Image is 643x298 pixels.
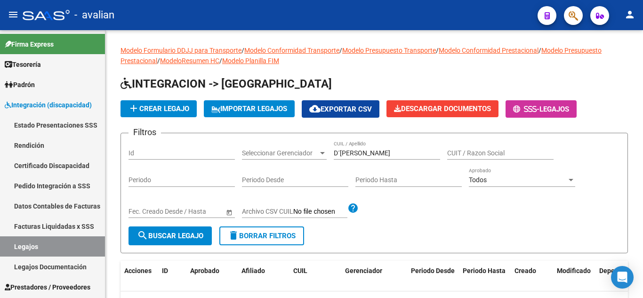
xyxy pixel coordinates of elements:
span: Firma Express [5,39,54,49]
h3: Filtros [129,126,161,139]
span: IMPORTAR LEGAJOS [211,105,287,113]
span: Tesorería [5,59,41,70]
span: Periodo Hasta [463,267,506,274]
a: Modelo Planilla FIM [222,57,279,64]
span: Prestadores / Proveedores [5,282,90,292]
datatable-header-cell: Periodo Hasta [459,261,511,292]
span: Archivo CSV CUIL [242,208,293,215]
a: Modelo Conformidad Prestacional [439,47,539,54]
span: Gerenciador [345,267,382,274]
mat-icon: cloud_download [309,103,321,114]
datatable-header-cell: Afiliado [238,261,289,292]
span: Dependencia [599,267,639,274]
mat-icon: delete [228,230,239,241]
datatable-header-cell: Gerenciador [341,261,407,292]
button: IMPORTAR LEGAJOS [204,100,295,117]
span: Seleccionar Gerenciador [242,149,318,157]
a: Modelo Presupuesto Transporte [342,47,436,54]
a: Modelo Conformidad Transporte [244,47,339,54]
button: Exportar CSV [302,100,379,118]
span: Crear Legajo [128,105,189,113]
span: Creado [514,267,536,274]
datatable-header-cell: Aprobado [186,261,224,292]
input: End date [166,208,212,216]
button: Buscar Legajo [129,226,212,245]
mat-icon: help [347,202,359,214]
datatable-header-cell: Acciones [121,261,158,292]
span: Acciones [124,267,152,274]
span: Todos [469,176,487,184]
datatable-header-cell: Modificado [553,261,595,292]
span: Modificado [557,267,591,274]
mat-icon: menu [8,9,19,20]
input: Start date [129,208,158,216]
span: Padrón [5,80,35,90]
button: -Legajos [506,100,577,118]
span: Periodo Desde [411,267,455,274]
span: Integración (discapacidad) [5,100,92,110]
span: Borrar Filtros [228,232,296,240]
datatable-header-cell: ID [158,261,186,292]
mat-icon: add [128,103,139,114]
span: - avalian [74,5,114,25]
button: Open calendar [224,207,234,217]
span: CUIL [293,267,307,274]
span: Aprobado [190,267,219,274]
button: Crear Legajo [121,100,197,117]
a: ModeloResumen HC [160,57,219,64]
datatable-header-cell: Creado [511,261,553,292]
datatable-header-cell: CUIL [289,261,341,292]
datatable-header-cell: Periodo Desde [407,261,459,292]
a: Modelo Formulario DDJJ para Transporte [121,47,241,54]
button: Descargar Documentos [386,100,498,117]
button: Borrar Filtros [219,226,304,245]
span: Descargar Documentos [394,105,491,113]
mat-icon: search [137,230,148,241]
span: Buscar Legajo [137,232,203,240]
mat-icon: person [624,9,635,20]
span: Legajos [539,105,569,113]
span: INTEGRACION -> [GEOGRAPHIC_DATA] [121,77,332,90]
div: Open Intercom Messenger [611,266,634,289]
span: - [513,105,539,113]
input: Archivo CSV CUIL [293,208,347,216]
span: Exportar CSV [309,105,372,113]
span: Afiliado [241,267,265,274]
span: ID [162,267,168,274]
